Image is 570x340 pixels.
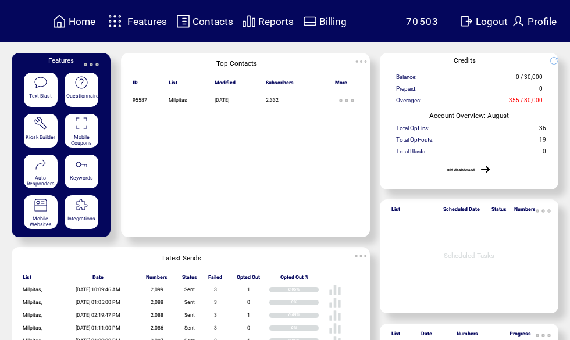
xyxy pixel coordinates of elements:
a: Logout [458,12,510,30]
span: List [23,274,31,284]
span: Keywords [70,175,93,181]
img: ellypsis.svg [352,53,370,70]
span: Features [48,56,74,65]
a: Auto Responders [24,155,58,189]
span: Date [92,274,104,284]
span: Sent [184,299,195,305]
img: ellypsis.svg [335,89,358,112]
span: Opted Out % [280,274,309,284]
span: Scheduled Tasks [444,252,494,260]
span: 3 [214,299,217,305]
div: 0% [291,300,319,305]
img: integrations.svg [74,198,88,212]
span: [DATE] 02:19:47 PM [76,312,120,318]
span: 95587 [133,97,147,103]
span: Credits [454,56,476,65]
span: Milpitas, [23,299,42,305]
img: ellypsis.svg [532,199,555,223]
img: profile.svg [511,14,525,28]
span: Total Opt-outs: [396,137,433,146]
span: 2,332 [266,97,279,103]
span: Mobile Coupons [71,134,92,146]
span: Numbers [146,274,168,284]
img: poll%20-%20white.svg [329,322,341,335]
span: Numbers [457,331,478,340]
span: 0 [247,325,250,331]
img: questionnaire.svg [74,76,88,90]
span: Sent [184,325,195,331]
span: Subscribers [266,80,294,89]
span: Latest Sends [162,254,201,262]
span: Numbers [514,206,536,216]
a: Questionnaire [65,73,99,107]
span: Logout [476,16,508,27]
span: 3 [214,325,217,331]
img: features.svg [105,12,125,31]
img: ellypsis.svg [352,247,370,265]
span: [DATE] 01:11:00 PM [76,325,120,331]
span: 0 [543,148,546,158]
span: Text Blast [29,93,52,99]
img: ellypsis.svg [80,53,103,76]
span: Status [491,206,507,216]
span: 0 [539,85,543,95]
a: Mobile Websites [24,195,58,230]
span: Auto Responders [27,175,55,187]
a: Profile [510,12,558,30]
span: Mobile Websites [30,216,52,227]
span: 0 [247,299,250,305]
img: home.svg [52,14,66,28]
img: poll%20-%20white.svg [329,296,341,309]
span: Profile [528,16,557,27]
span: Billing [319,16,347,27]
a: Billing [301,12,348,30]
span: [DATE] [215,97,229,103]
span: Milpitas, [23,287,42,292]
span: Progress [510,331,531,340]
div: 0% [291,325,319,331]
span: Integrations [67,216,95,221]
img: tool%201.svg [34,116,48,130]
span: 70503 [406,16,439,27]
span: Prepaid: [396,85,416,95]
span: 1 [247,287,250,292]
span: 3 [214,287,217,292]
span: List [169,80,177,89]
span: Scheduled Date [443,206,480,216]
div: 0.05% [288,287,319,292]
img: text-blast.svg [34,76,48,90]
span: Status [182,274,197,284]
a: Reports [240,12,295,30]
span: 3 [214,312,217,318]
span: 2,088 [151,299,163,305]
img: creidtcard.svg [303,14,317,28]
span: List [391,331,400,340]
img: poll%20-%20white.svg [329,284,341,296]
span: Sent [184,312,195,318]
img: coupons.svg [74,116,88,130]
span: Home [69,16,95,27]
span: Balance: [396,74,416,84]
span: 2,088 [151,312,163,318]
span: Sent [184,287,195,292]
div: 0.05% [288,313,319,318]
img: contacts.svg [176,14,190,28]
span: 1 [247,312,250,318]
img: poll%20-%20white.svg [329,309,341,322]
span: Date [421,331,432,340]
span: 2,099 [151,287,163,292]
a: Mobile Coupons [65,114,99,148]
span: Overages: [396,97,421,107]
img: auto-responders.svg [34,158,48,171]
a: Contacts [174,12,235,30]
span: Total Opt-ins: [396,125,429,135]
span: Milpitas, [23,312,42,318]
img: exit.svg [459,14,473,28]
img: keywords.svg [74,158,88,171]
span: Milpitas, [23,325,42,331]
a: Old dashboard [447,167,475,173]
a: Home [51,12,97,30]
span: 19 [539,137,546,146]
img: mobile-websites.svg [34,198,48,212]
span: 2,086 [151,325,163,331]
